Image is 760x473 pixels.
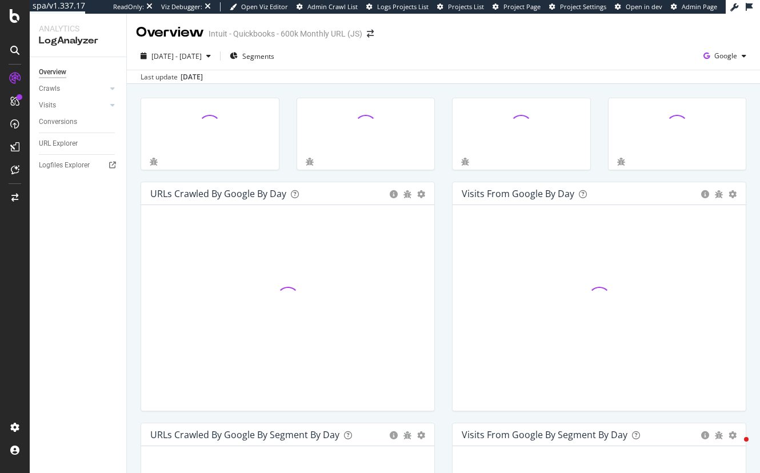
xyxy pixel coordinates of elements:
[671,2,717,11] a: Admin Page
[39,116,77,128] div: Conversions
[729,190,737,198] div: gear
[242,51,274,61] span: Segments
[151,51,202,61] span: [DATE] - [DATE]
[729,431,737,439] div: gear
[617,158,625,166] div: bug
[715,190,723,198] div: bug
[437,2,484,11] a: Projects List
[230,2,288,11] a: Open Viz Editor
[377,2,429,11] span: Logs Projects List
[181,72,203,82] div: [DATE]
[615,2,662,11] a: Open in dev
[390,190,398,198] div: circle-info
[39,99,107,111] a: Visits
[39,159,118,171] a: Logfiles Explorer
[39,66,118,78] a: Overview
[462,429,627,440] div: Visits from Google By Segment By Day
[493,2,541,11] a: Project Page
[39,116,118,128] a: Conversions
[39,99,56,111] div: Visits
[461,158,469,166] div: bug
[39,83,107,95] a: Crawls
[39,138,78,150] div: URL Explorer
[306,158,314,166] div: bug
[699,47,751,65] button: Google
[39,34,117,47] div: LogAnalyzer
[560,2,606,11] span: Project Settings
[417,190,425,198] div: gear
[448,2,484,11] span: Projects List
[39,138,118,150] a: URL Explorer
[39,23,117,34] div: Analytics
[626,2,662,11] span: Open in dev
[307,2,358,11] span: Admin Crawl List
[714,51,737,61] span: Google
[549,2,606,11] a: Project Settings
[366,2,429,11] a: Logs Projects List
[136,23,204,42] div: Overview
[39,66,66,78] div: Overview
[241,2,288,11] span: Open Viz Editor
[39,159,90,171] div: Logfiles Explorer
[39,83,60,95] div: Crawls
[150,158,158,166] div: bug
[150,188,286,199] div: URLs Crawled by Google by day
[462,188,574,199] div: Visits from Google by day
[113,2,144,11] div: ReadOnly:
[209,28,362,39] div: Intuit - Quickbooks - 600k Monthly URL (JS)
[701,431,709,439] div: circle-info
[721,434,749,462] iframe: Intercom live chat
[503,2,541,11] span: Project Page
[403,431,411,439] div: bug
[367,30,374,38] div: arrow-right-arrow-left
[141,72,203,82] div: Last update
[225,47,279,65] button: Segments
[701,190,709,198] div: circle-info
[297,2,358,11] a: Admin Crawl List
[161,2,202,11] div: Viz Debugger:
[403,190,411,198] div: bug
[136,47,215,65] button: [DATE] - [DATE]
[150,429,339,440] div: URLs Crawled by Google By Segment By Day
[682,2,717,11] span: Admin Page
[715,431,723,439] div: bug
[417,431,425,439] div: gear
[390,431,398,439] div: circle-info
